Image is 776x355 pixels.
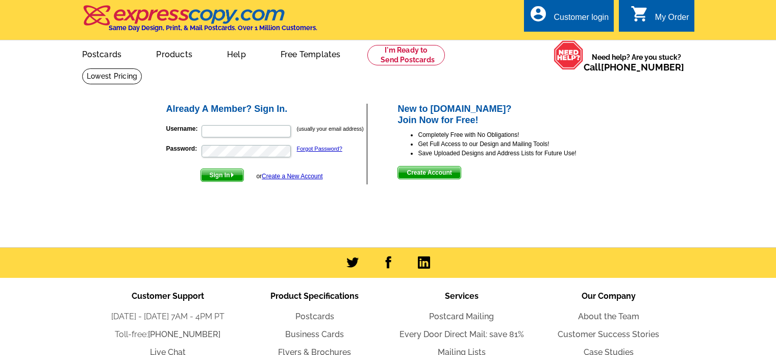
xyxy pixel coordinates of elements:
[418,139,611,149] li: Get Full Access to our Design and Mailing Tools!
[109,24,317,32] h4: Same Day Design, Print, & Mail Postcards. Over 1 Million Customers.
[201,169,244,182] button: Sign In
[397,166,461,179] button: Create Account
[211,41,262,65] a: Help
[201,169,243,181] span: Sign In
[295,312,334,321] a: Postcards
[148,329,220,339] a: [PHONE_NUMBER]
[230,173,235,177] img: button-next-arrow-white.png
[398,167,460,179] span: Create Account
[82,12,317,32] a: Same Day Design, Print, & Mail Postcards. Over 1 Million Customers.
[578,312,639,321] a: About the Team
[418,149,611,158] li: Save Uploaded Designs and Address Lists for Future Use!
[529,11,609,24] a: account_circle Customer login
[270,291,359,301] span: Product Specifications
[285,329,344,339] a: Business Cards
[584,62,684,73] span: Call
[140,41,209,65] a: Products
[631,5,649,23] i: shopping_cart
[297,126,364,132] small: (usually your email address)
[256,172,322,181] div: or
[399,329,524,339] a: Every Door Direct Mail: save 81%
[582,291,636,301] span: Our Company
[601,62,684,73] a: [PHONE_NUMBER]
[558,329,659,339] a: Customer Success Stories
[262,173,322,180] a: Create a New Account
[66,41,138,65] a: Postcards
[166,104,367,115] h2: Already A Member? Sign In.
[445,291,479,301] span: Services
[397,104,611,126] h2: New to [DOMAIN_NAME]? Join Now for Free!
[429,312,494,321] a: Postcard Mailing
[297,146,342,152] a: Forgot Password?
[166,144,201,153] label: Password:
[631,11,689,24] a: shopping_cart My Order
[584,52,689,73] span: Need help? Are you stuck?
[554,13,609,27] div: Customer login
[264,41,357,65] a: Free Templates
[166,124,201,133] label: Username:
[132,291,204,301] span: Customer Support
[655,13,689,27] div: My Order
[554,40,584,70] img: help
[94,311,241,323] li: [DATE] - [DATE] 7AM - 4PM PT
[418,130,611,139] li: Completely Free with No Obligations!
[94,328,241,341] li: Toll-free:
[529,5,547,23] i: account_circle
